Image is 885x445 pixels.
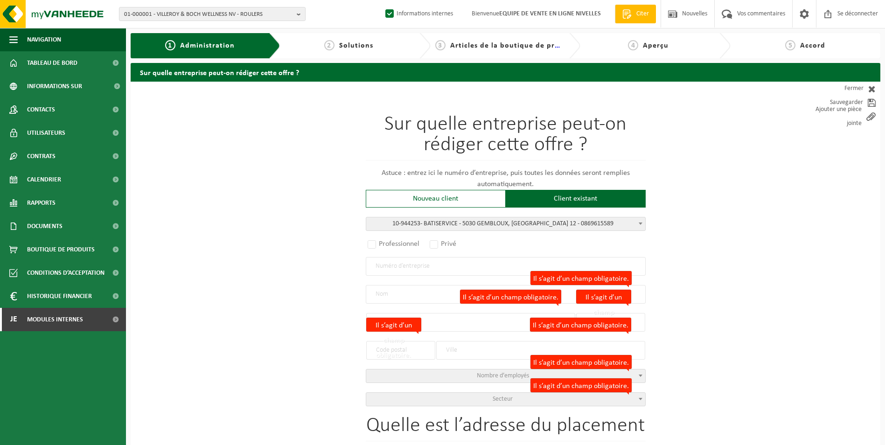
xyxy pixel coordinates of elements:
[324,40,334,50] span: 2
[9,308,18,331] span: Je
[180,42,235,49] span: Administration
[27,28,61,51] span: Navigation
[576,290,631,304] label: Il s’agit d’un champ obligatoire.
[796,96,880,110] a: Sauvegarder
[506,190,646,208] div: Client existant
[27,191,56,215] span: Rapports
[366,257,646,276] input: Numéro d’entreprise
[27,121,65,145] span: Utilisateurs
[27,51,77,75] span: Tableau de bord
[27,285,92,308] span: Historique financier
[165,40,175,50] span: 1
[530,318,631,332] label: Il s’agit d’un champ obligatoire.
[628,40,638,50] span: 4
[27,168,61,191] span: Calendrier
[499,10,601,17] strong: EQUIPE DE VENTE EN LIGNE NIVELLES
[138,40,262,51] a: 1Administration
[460,290,561,304] label: Il s’agit d’un champ obligatoire.
[383,7,453,21] label: Informations internes
[435,40,562,51] a: 3Articles de la boutique de produits
[477,372,529,379] span: Nombre d’employés
[27,215,63,238] span: Documents
[436,341,645,360] input: Ville
[366,114,646,160] h1: Sur quelle entreprise peut-on rédiger cette offre ?
[366,190,506,208] div: Nouveau client
[796,82,880,96] a: Fermer
[366,217,646,231] span: <span class="highlight"><span class="highlight">10-944253</span></span> - BATISERVICE - 5030 GEMB...
[796,110,880,124] a: Ajouter une pièce jointe
[131,63,880,81] h2: Sur quelle entreprise peut-on rédiger cette offre ?
[801,103,862,131] font: Ajouter une pièce jointe
[124,7,293,21] span: 01-000001 - VILLEROY & BOCH WELLNESS NV - ROULERS
[800,42,825,49] span: Accord
[366,318,421,332] label: Il s’agit d’un champ obligatoire.
[472,10,601,17] font: Bienvenue
[27,308,83,331] span: Modules internes
[428,237,459,250] label: Privé
[392,220,420,227] span: 10-944253
[615,5,656,23] a: Citer
[366,237,422,250] label: Professionnel
[366,313,575,332] input: Rue
[339,42,373,49] span: Solutions
[366,217,645,230] span: <span class="highlight"><span class="highlight">10-944253</span></span> - BATISERVICE - 5030 GEMB...
[493,396,513,403] span: Secteur
[785,40,795,50] span: 5
[634,9,651,19] span: Citer
[530,271,632,285] label: Il s’agit d’un champ obligatoire.
[285,40,411,51] a: 2Solutions
[643,42,669,49] span: Aperçu
[27,145,56,168] span: Contrats
[27,238,95,261] span: Boutique de produits
[585,40,711,51] a: 4Aperçu
[27,98,55,121] span: Contacts
[366,341,435,360] input: Code postal
[450,42,578,49] span: Articles de la boutique de produits
[366,285,646,304] input: Nom
[27,75,108,98] span: Informations sur l’entreprise
[119,7,306,21] button: 01-000001 - VILLEROY & BOCH WELLNESS NV - ROULERS
[366,416,646,441] h1: Quelle est l’adresse du placement
[830,96,863,110] font: Sauvegarder
[530,378,632,392] label: Il s’agit d’un champ obligatoire.
[844,82,864,96] font: Fermer
[530,355,632,369] label: Il s’agit d’un champ obligatoire.
[735,40,876,51] a: 5Accord
[27,261,105,285] span: Conditions d’acceptation
[366,167,646,190] p: Astuce : entrez ici le numéro d’entreprise, puis toutes les données seront remplies automatiquement.
[435,40,446,50] span: 3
